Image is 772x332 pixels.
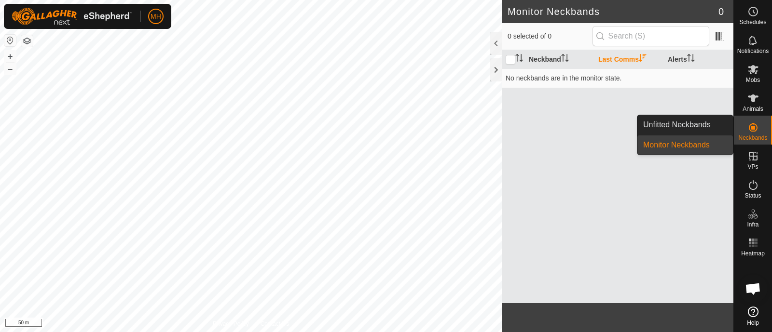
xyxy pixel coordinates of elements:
[4,35,16,46] button: Reset Map
[525,50,594,69] th: Neckband
[639,55,647,63] p-sorticon: Activate to sort
[746,77,760,83] span: Mobs
[508,31,593,41] span: 0 selected of 0
[12,8,132,25] img: Gallagher Logo
[593,26,709,46] input: Search (S)
[687,55,695,63] p-sorticon: Activate to sort
[151,12,161,22] span: MH
[502,68,733,88] td: No neckbands are in the monitor state.
[4,51,16,62] button: +
[594,50,664,69] th: Last Comms
[747,164,758,170] span: VPs
[739,19,766,25] span: Schedules
[4,63,16,75] button: –
[637,115,733,134] a: Unfitted Neckbands
[747,222,758,227] span: Infra
[637,135,733,155] a: Monitor Neckbands
[737,48,769,54] span: Notifications
[643,139,710,151] span: Monitor Neckbands
[744,193,761,199] span: Status
[741,251,765,256] span: Heatmap
[213,319,249,328] a: Privacy Policy
[643,119,711,131] span: Unfitted Neckbands
[508,6,718,17] h2: Monitor Neckbands
[738,135,767,141] span: Neckbands
[21,35,33,47] button: Map Layers
[718,4,724,19] span: 0
[515,55,523,63] p-sorticon: Activate to sort
[261,319,289,328] a: Contact Us
[561,55,569,63] p-sorticon: Activate to sort
[734,303,772,330] a: Help
[664,50,733,69] th: Alerts
[747,320,759,326] span: Help
[743,106,763,112] span: Animals
[739,274,768,303] div: Open chat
